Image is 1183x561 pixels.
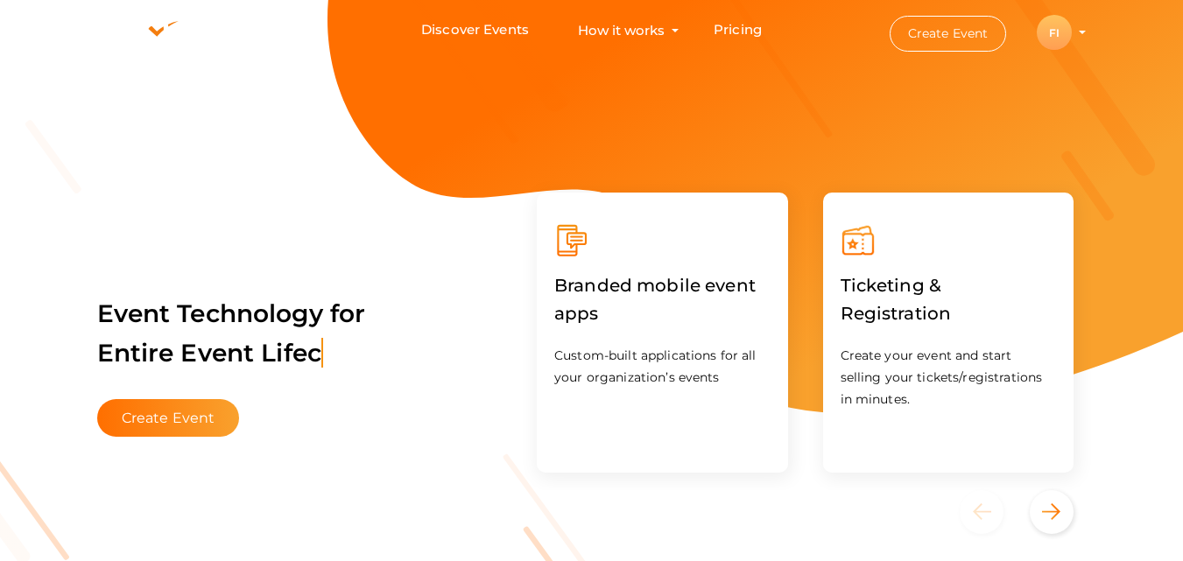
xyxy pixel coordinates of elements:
[1037,15,1072,50] div: FI
[1030,490,1074,534] button: Next
[554,306,771,323] a: Branded mobile event apps
[97,338,324,368] span: Entire Event Lifec
[714,14,762,46] a: Pricing
[554,345,771,389] p: Custom-built applications for all your organization’s events
[841,306,1057,323] a: Ticketing & Registration
[421,14,529,46] a: Discover Events
[890,16,1007,52] button: Create Event
[960,490,1025,534] button: Previous
[573,14,670,46] button: How it works
[554,258,771,340] label: Branded mobile event apps
[1037,26,1072,39] profile-pic: FI
[1032,14,1077,51] button: FI
[841,345,1057,410] p: Create your event and start selling your tickets/registrations in minutes.
[97,272,366,395] label: Event Technology for
[97,399,240,437] button: Create Event
[841,258,1057,340] label: Ticketing & Registration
